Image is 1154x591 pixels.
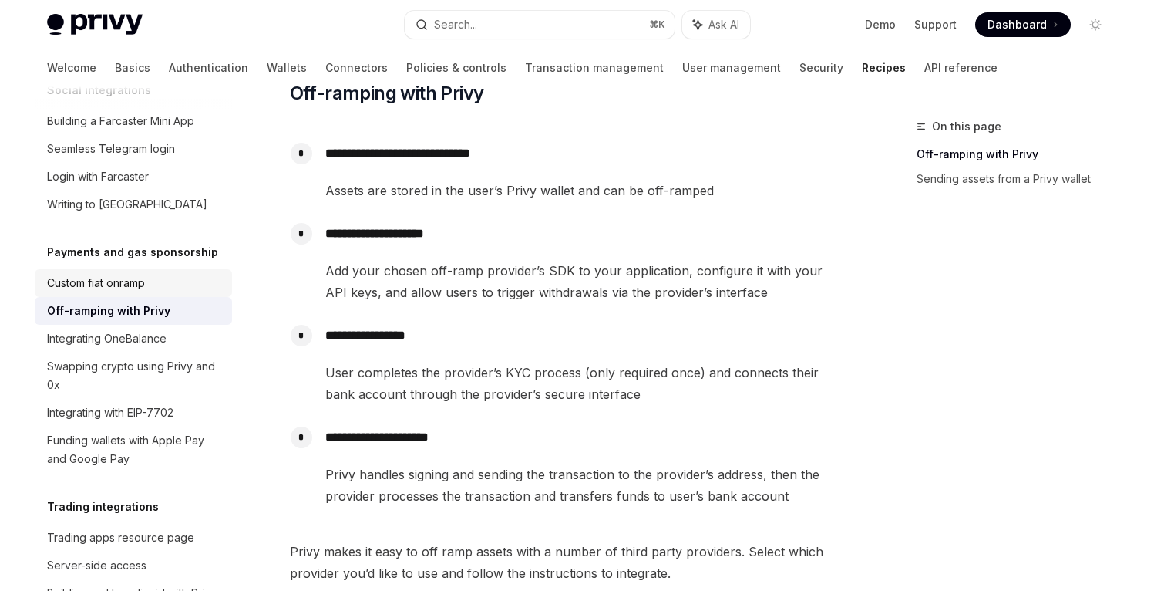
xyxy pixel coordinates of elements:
a: Security [799,49,843,86]
div: Login with Farcaster [47,167,149,186]
button: Ask AI [682,11,750,39]
a: API reference [924,49,998,86]
a: Support [914,17,957,32]
a: Integrating with EIP-7702 [35,399,232,427]
button: Toggle dark mode [1083,12,1108,37]
a: Trading apps resource page [35,524,232,552]
img: light logo [47,14,143,35]
a: Sending assets from a Privy wallet [917,167,1120,191]
a: Custom fiat onramp [35,269,232,297]
a: Demo [865,17,896,32]
a: Welcome [47,49,96,86]
div: Integrating with EIP-7702 [47,404,173,422]
div: Swapping crypto using Privy and 0x [47,357,223,394]
span: Privy handles signing and sending the transaction to the provider’s address, then the provider pr... [325,464,845,507]
div: Search... [434,15,477,34]
a: Swapping crypto using Privy and 0x [35,353,232,399]
a: Policies & controls [406,49,506,86]
h5: Trading integrations [47,498,159,516]
a: Login with Farcaster [35,163,232,191]
div: Seamless Telegram login [47,140,175,158]
span: ⌘ K [649,19,665,31]
span: Assets are stored in the user’s Privy wallet and can be off-ramped [325,180,845,201]
a: Authentication [169,49,248,86]
a: Integrating OneBalance [35,325,232,353]
a: Funding wallets with Apple Pay and Google Pay [35,427,232,473]
span: Add your chosen off-ramp provider’s SDK to your application, configure it with your API keys, and... [325,260,845,303]
a: Wallets [267,49,307,86]
div: Building a Farcaster Mini App [47,112,194,130]
div: Trading apps resource page [47,529,194,547]
span: Off-ramping with Privy [290,81,484,106]
h5: Payments and gas sponsorship [47,243,218,262]
div: Custom fiat onramp [47,274,145,292]
button: Search...⌘K [405,11,675,39]
div: Server-side access [47,556,146,575]
a: Dashboard [975,12,1071,37]
a: Off-ramping with Privy [917,142,1120,167]
a: User management [682,49,781,86]
span: Privy makes it easy to off ramp assets with a number of third party providers. Select which provi... [290,541,846,584]
a: Seamless Telegram login [35,135,232,163]
a: Server-side access [35,552,232,579]
a: Building a Farcaster Mini App [35,107,232,135]
a: Connectors [325,49,388,86]
span: On this page [932,117,1001,136]
a: Writing to [GEOGRAPHIC_DATA] [35,191,232,218]
div: Off-ramping with Privy [47,302,170,320]
a: Off-ramping with Privy [35,297,232,325]
span: User completes the provider’s KYC process (only required once) and connects their bank account th... [325,362,845,405]
a: Basics [115,49,150,86]
div: Funding wallets with Apple Pay and Google Pay [47,431,223,468]
a: Recipes [862,49,906,86]
a: Transaction management [525,49,664,86]
div: Integrating OneBalance [47,329,167,348]
span: Dashboard [987,17,1047,32]
div: Writing to [GEOGRAPHIC_DATA] [47,195,207,214]
span: Ask AI [708,17,739,32]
